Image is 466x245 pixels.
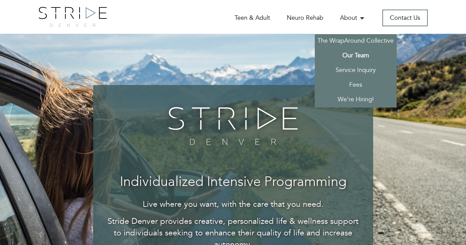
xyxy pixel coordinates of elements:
[39,7,107,27] img: logo.png
[235,14,270,22] a: Teen & Adult
[315,63,397,78] a: Service Inquiry
[382,10,428,26] a: Contact Us
[107,199,359,210] p: Live where you want, with the care that you need.
[315,34,397,49] a: The WrapAround Collective
[315,49,397,63] a: Our Team
[164,102,302,150] img: banner-logo.png
[107,175,359,190] h3: Individualized Intensive Programming
[340,14,366,22] a: About
[287,14,323,22] a: Neuro Rehab
[315,93,397,107] a: We’re Hiring!
[315,78,397,93] a: Fees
